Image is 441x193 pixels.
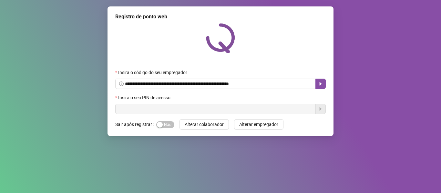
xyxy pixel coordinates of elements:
button: Alterar empregador [234,119,283,130]
span: caret-right [318,81,323,86]
label: Insira o seu PIN de acesso [115,94,175,101]
button: Alterar colaborador [179,119,229,130]
label: Sair após registrar [115,119,156,130]
label: Insira o código do seu empregador [115,69,191,76]
div: Registro de ponto web [115,13,326,21]
span: Alterar colaborador [185,121,224,128]
img: QRPoint [206,23,235,53]
span: Alterar empregador [239,121,278,128]
span: info-circle [119,82,124,86]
